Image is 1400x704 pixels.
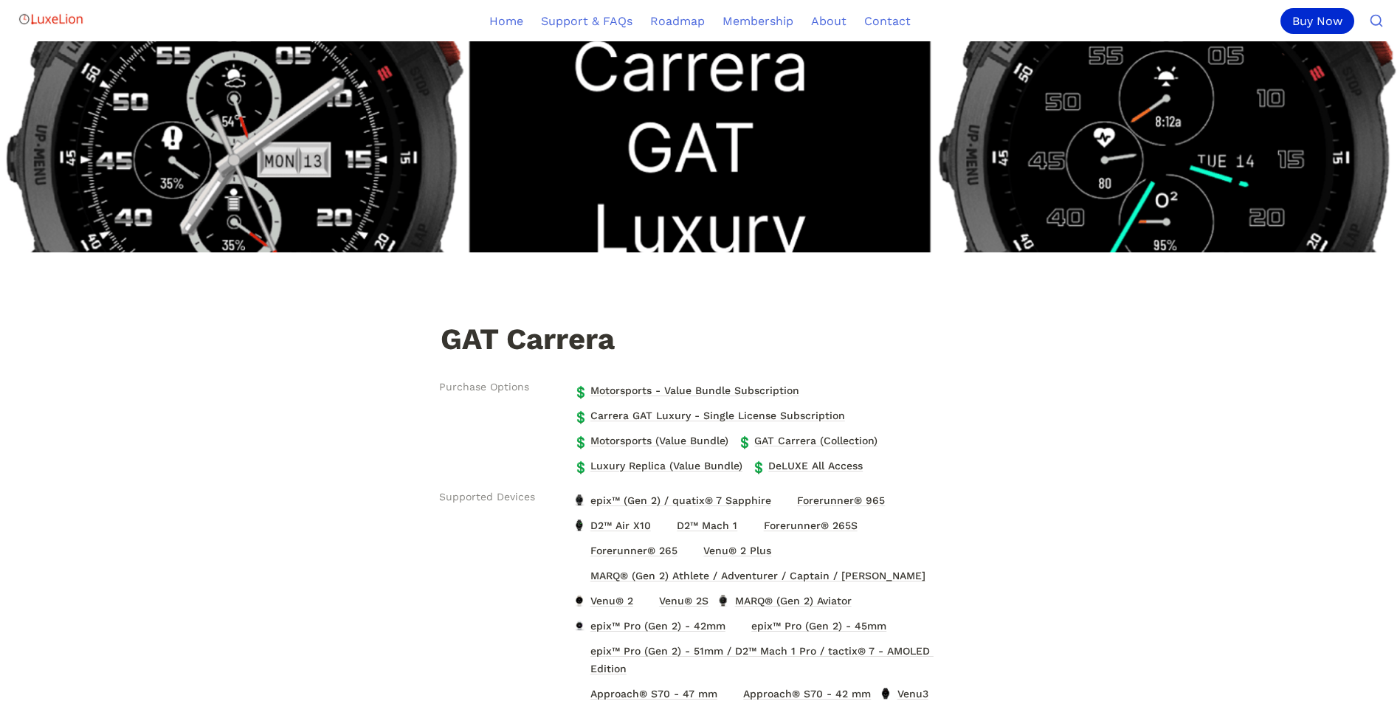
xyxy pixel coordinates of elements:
a: D2™ Mach 1D2™ Mach 1 [655,514,742,537]
span: D2™ Mach 1 [675,516,739,535]
a: Forerunner® 965Forerunner® 965 [776,489,889,512]
span: Forerunner® 965 [796,491,886,510]
span: GAT Carrera (Collection) [753,431,879,450]
img: D2™ Air X10 [573,520,586,531]
a: Forerunner® 265SForerunner® 265S [742,514,861,537]
h1: GAT Carrera [439,323,962,359]
span: Motorsports (Value Bundle) [589,431,730,450]
img: MARQ® (Gen 2) Aviator [717,595,730,607]
span: Motorsports - Value Bundle Subscription [589,381,801,400]
img: GAT Carrera [441,201,534,293]
img: Approach® S70 - 47 mm [573,688,586,700]
span: MARQ® (Gen 2) Athlete / Adventurer / Captain / [PERSON_NAME] [589,566,927,585]
img: Venu® 2 Plus [686,545,699,556]
span: Approach® S70 - 42 mm [742,684,872,703]
a: Buy Now [1280,8,1360,34]
img: Venu® 2S [641,595,655,607]
img: Approach® S70 - 42 mm [725,688,739,700]
a: epix™ Pro (Gen 2) - 51mm / D2™ Mach 1 Pro / tactix® 7 - AMOLED Editionepix™ Pro (Gen 2) - 51mm / ... [569,639,956,680]
span: Venu® 2 Plus [702,541,773,560]
span: 💲 [737,435,749,446]
img: Logo [18,4,84,34]
img: epix™ Pro (Gen 2) - 42mm [573,620,586,632]
a: epix™ Pro (Gen 2) - 45mmepix™ Pro (Gen 2) - 45mm [730,614,891,638]
span: epix™ Pro (Gen 2) - 42mm [589,616,727,635]
a: 💲GAT Carrera (Collection) [733,429,882,452]
span: D2™ Air X10 [589,516,652,535]
a: epix™ (Gen 2) / quatix® 7 Sapphireepix™ (Gen 2) / quatix® 7 Sapphire [569,489,776,512]
span: 💲 [573,410,585,421]
span: Forerunner® 265 [589,541,679,560]
a: MARQ® (Gen 2) AviatorMARQ® (Gen 2) Aviator [713,589,855,612]
span: Purchase Options [439,379,529,395]
a: 💲Motorsports - Value Bundle Subscription [569,379,804,402]
a: 💲DeLUXE All Access [747,454,867,477]
a: D2™ Air X10D2™ Air X10 [569,514,655,537]
span: DeLUXE All Access [767,456,864,475]
img: Forerunner® 265 [573,545,586,556]
span: epix™ Pro (Gen 2) - 45mm [750,616,888,635]
a: 💲Motorsports (Value Bundle) [569,429,733,452]
img: Venu® 2 [573,595,586,607]
span: MARQ® (Gen 2) Aviator [734,591,853,610]
span: 💲 [573,384,585,396]
a: Venu® 2 PlusVenu® 2 Plus [682,539,776,562]
span: Forerunner® 265S [762,516,859,535]
a: Venu® 2Venu® 2 [569,589,638,612]
span: epix™ (Gen 2) / quatix® 7 Sapphire [589,491,773,510]
span: Venu® 2S [658,591,710,610]
img: epix™ (Gen 2) / quatix® 7 Sapphire [573,494,586,506]
img: epix™ Pro (Gen 2) - 45mm [734,620,747,632]
span: Venu® 2 [589,591,635,610]
a: 💲Luxury Replica (Value Bundle) [569,454,747,477]
img: Venu3 [879,688,892,700]
a: 💲Carrera GAT Luxury - Single License Subscription [569,404,849,427]
span: Supported Devices [439,489,535,505]
div: Buy Now [1280,8,1354,34]
span: Approach® S70 - 47 mm [589,684,719,703]
a: Venu® 2SVenu® 2S [638,589,713,612]
img: Forerunner® 965 [779,494,793,506]
span: epix™ Pro (Gen 2) - 51mm / D2™ Mach 1 Pro / tactix® 7 - AMOLED Edition [589,641,953,678]
img: epix™ Pro (Gen 2) - 51mm / D2™ Mach 1 Pro / tactix® 7 - AMOLED Edition [573,654,586,666]
img: D2™ Mach 1 [659,520,672,531]
img: Forerunner® 265S [745,520,759,531]
a: MARQ® (Gen 2) Athlete / Adventurer / Captain / GolferMARQ® (Gen 2) Athlete / Adventurer / Captain... [569,564,930,587]
span: 💲 [573,435,585,446]
span: Carrera GAT Luxury - Single License Subscription [589,406,846,425]
span: Venu3 [896,684,930,703]
a: Forerunner® 265Forerunner® 265 [569,539,682,562]
a: epix™ Pro (Gen 2) - 42mmepix™ Pro (Gen 2) - 42mm [569,614,730,638]
span: 💲 [751,460,763,472]
img: MARQ® (Gen 2) Athlete / Adventurer / Captain / Golfer [573,570,586,582]
span: 💲 [573,460,585,472]
span: Luxury Replica (Value Bundle) [589,456,744,475]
